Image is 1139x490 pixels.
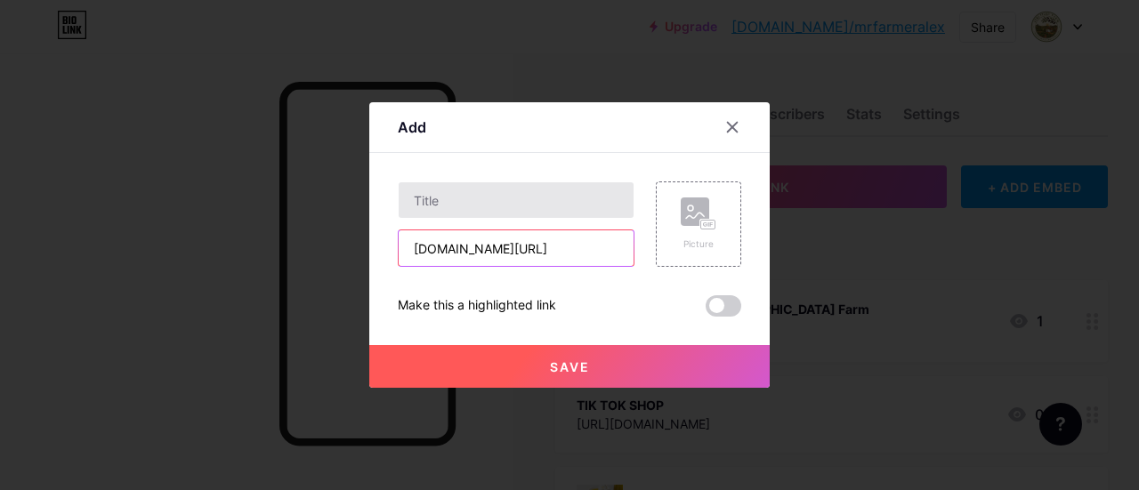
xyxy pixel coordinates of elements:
[681,237,716,251] div: Picture
[399,230,634,266] input: URL
[550,359,590,374] span: Save
[369,345,770,388] button: Save
[398,295,556,317] div: Make this a highlighted link
[398,116,426,138] div: Add
[399,182,634,218] input: Title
